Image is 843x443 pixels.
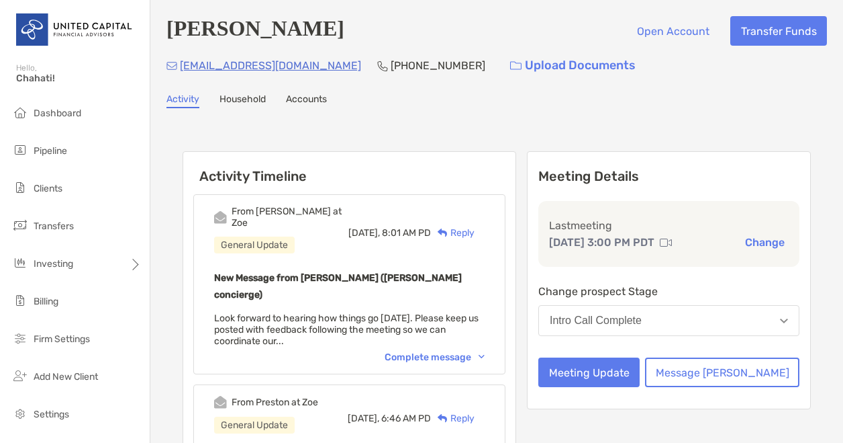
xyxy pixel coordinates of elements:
img: Reply icon [438,229,448,237]
p: [EMAIL_ADDRESS][DOMAIN_NAME] [180,57,361,74]
a: Upload Documents [501,51,644,80]
button: Open Account [626,16,720,46]
span: [DATE], [348,227,380,239]
button: Meeting Update [538,358,640,387]
button: Intro Call Complete [538,305,799,336]
span: Investing [34,258,73,270]
p: Change prospect Stage [538,283,799,300]
span: Look forward to hearing how things go [DATE]. Please keep us posted with feedback following the m... [214,313,479,347]
img: firm-settings icon [12,330,28,346]
img: United Capital Logo [16,5,134,54]
div: General Update [214,417,295,434]
a: Activity [166,93,199,108]
span: 6:46 AM PD [381,413,431,424]
span: Transfers [34,220,74,232]
div: From [PERSON_NAME] at Zoe [232,206,348,229]
img: clients icon [12,179,28,196]
img: Reply icon [438,414,448,423]
img: investing icon [12,255,28,271]
img: button icon [510,61,522,71]
span: [DATE], [348,413,379,424]
a: Household [219,93,266,108]
img: add_new_client icon [12,368,28,384]
img: Chevron icon [479,355,485,359]
div: General Update [214,237,295,253]
img: Email Icon [166,62,177,70]
img: dashboard icon [12,104,28,120]
h4: [PERSON_NAME] [166,16,344,46]
button: Message [PERSON_NAME] [645,358,799,387]
img: billing icon [12,292,28,309]
img: Event icon [214,211,227,224]
div: Intro Call Complete [550,315,642,327]
p: [DATE] 3:00 PM PDT [549,234,654,251]
span: Clients [34,183,62,194]
span: 8:01 AM PD [382,227,431,239]
p: Last meeting [549,217,789,234]
p: Meeting Details [538,168,799,185]
img: transfers icon [12,217,28,233]
div: From Preston at Zoe [232,397,318,408]
span: Settings [34,409,69,420]
span: Add New Client [34,371,98,382]
img: pipeline icon [12,142,28,158]
span: Dashboard [34,108,81,119]
b: New Message from [PERSON_NAME] ([PERSON_NAME] concierge) [214,272,462,300]
img: Phone Icon [377,61,388,71]
span: Pipeline [34,145,67,157]
button: Transfer Funds [730,16,827,46]
div: Reply [431,226,475,240]
span: Billing [34,296,58,307]
h6: Activity Timeline [183,152,515,184]
button: Change [741,235,789,249]
div: Reply [431,411,475,426]
span: Firm Settings [34,333,90,345]
img: Open dropdown arrow [780,319,788,323]
img: communication type [660,237,672,248]
div: Complete message [385,352,485,363]
span: Chahati! [16,73,142,84]
a: Accounts [286,93,327,108]
img: Event icon [214,396,227,409]
img: settings icon [12,405,28,421]
p: [PHONE_NUMBER] [391,57,485,74]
